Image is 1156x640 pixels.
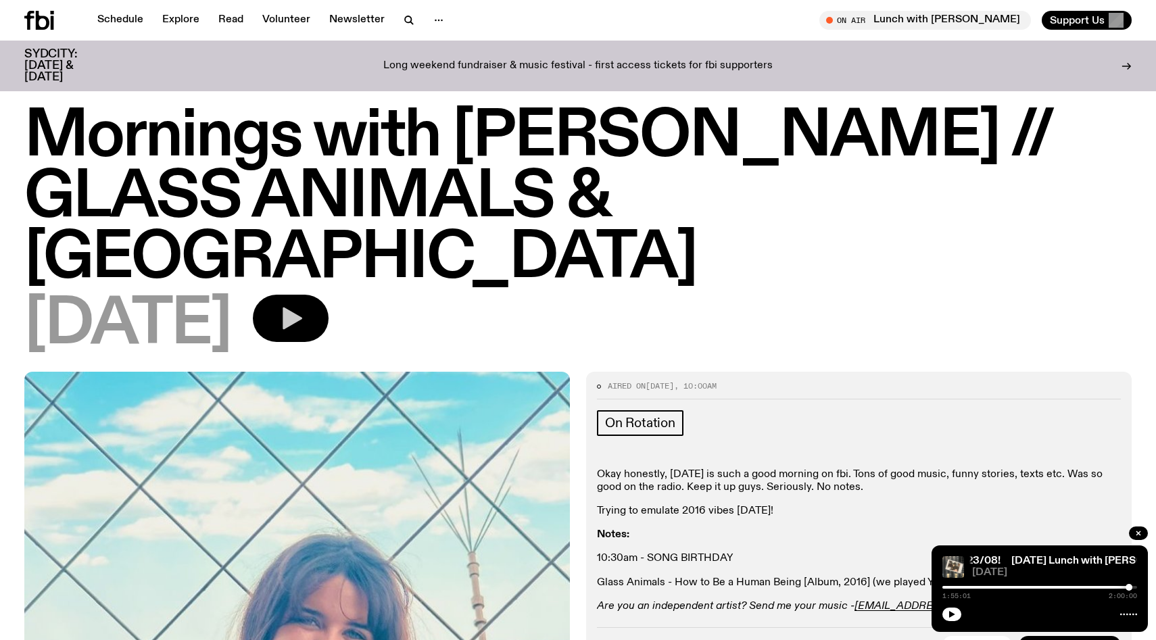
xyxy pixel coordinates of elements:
[89,11,151,30] a: Schedule
[597,529,629,540] strong: Notes:
[674,380,717,391] span: , 10:00am
[1050,14,1105,26] span: Support Us
[1109,593,1137,599] span: 2:00:00
[597,410,683,436] a: On Rotation
[781,556,1001,566] a: [DATE] Lunch with [PERSON_NAME] 23/08!
[972,568,1137,578] span: [DATE]
[608,380,646,391] span: Aired on
[854,601,1036,612] a: [EMAIL_ADDRESS][DOMAIN_NAME]
[24,107,1132,289] h1: Mornings with [PERSON_NAME] // GLASS ANIMALS & [GEOGRAPHIC_DATA]
[597,468,1121,494] p: Okay honestly, [DATE] is such a good morning on fbi. Tons of good music, funny stories, texts etc...
[942,593,971,599] span: 1:55:01
[254,11,318,30] a: Volunteer
[321,11,393,30] a: Newsletter
[646,380,674,391] span: [DATE]
[942,556,964,578] img: A polaroid of Ella Avni in the studio on top of the mixer which is also located in the studio.
[154,11,208,30] a: Explore
[597,576,1121,589] p: Glass Animals - How to Be a Human Being [Album, 2016] (we played Youth).
[597,552,1121,565] p: 10:30am - SONG BIRTHDAY
[24,49,111,83] h3: SYDCITY: [DATE] & [DATE]
[1042,11,1132,30] button: Support Us
[383,60,773,72] p: Long weekend fundraiser & music festival - first access tickets for fbi supporters
[597,601,854,612] em: Are you an independent artist? Send me your music -
[605,416,675,430] span: On Rotation
[819,11,1031,30] button: On AirLunch with [PERSON_NAME]
[210,11,251,30] a: Read
[597,505,1121,518] p: Trying to emulate 2016 vibes [DATE]!
[24,295,231,355] span: [DATE]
